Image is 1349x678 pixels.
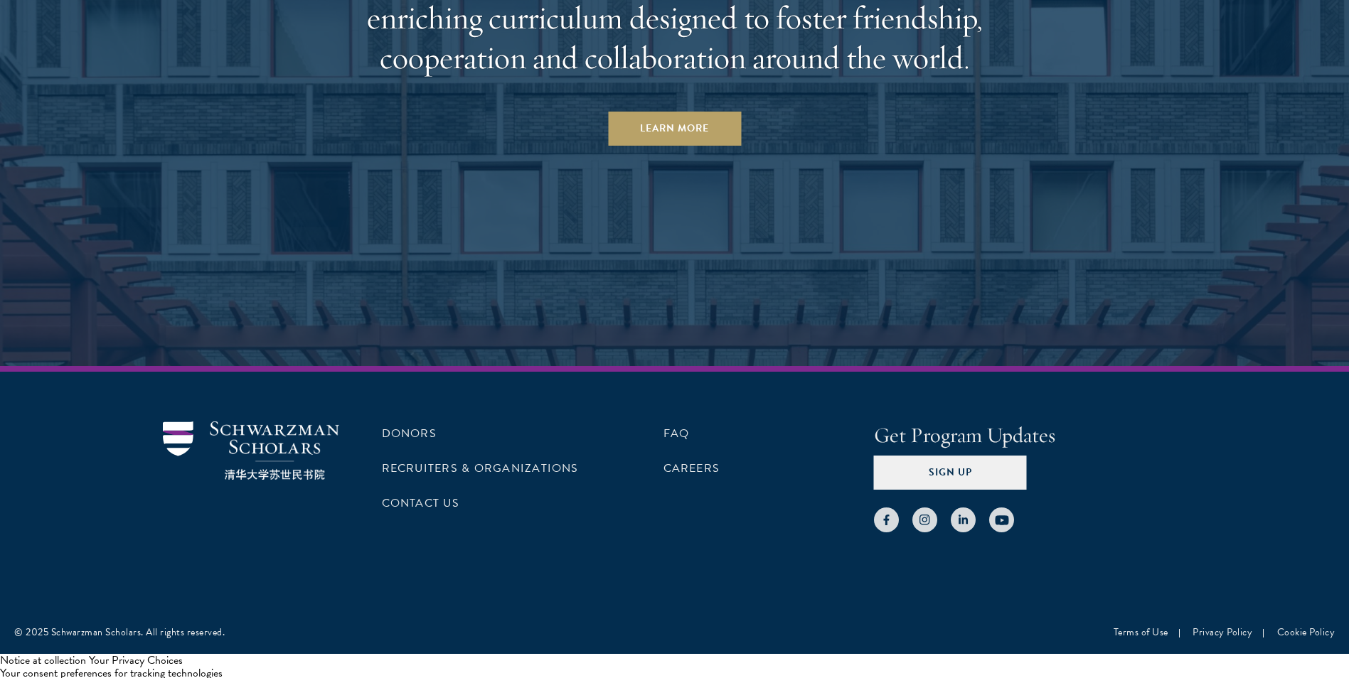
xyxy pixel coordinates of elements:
[663,425,690,442] a: FAQ
[1114,625,1168,640] a: Terms of Use
[874,456,1027,490] button: Sign Up
[663,460,720,477] a: Careers
[874,421,1187,450] h4: Get Program Updates
[14,625,225,640] div: © 2025 Schwarzman Scholars. All rights reserved.
[382,460,579,477] a: Recruiters & Organizations
[382,495,459,512] a: Contact Us
[1277,625,1335,640] a: Cookie Policy
[163,421,339,480] img: Schwarzman Scholars
[608,112,741,146] a: Learn More
[382,425,437,442] a: Donors
[1193,625,1252,640] a: Privacy Policy
[89,654,183,667] button: Your Privacy Choices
